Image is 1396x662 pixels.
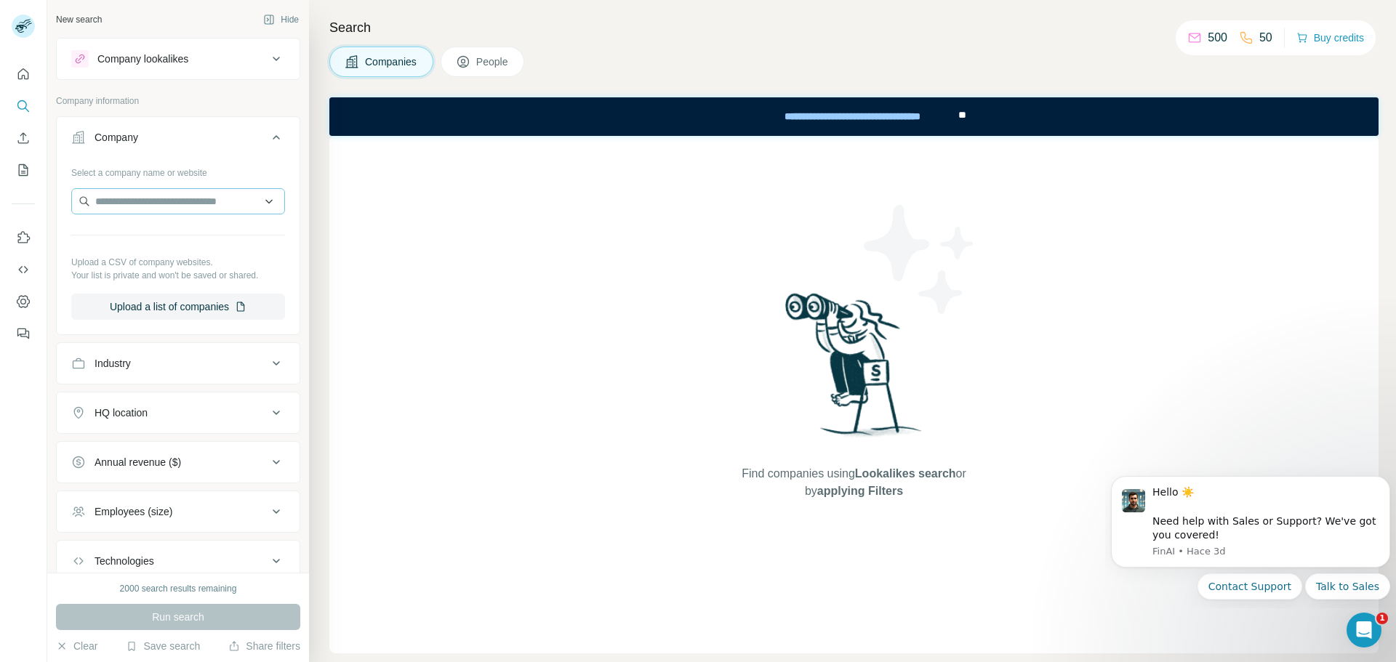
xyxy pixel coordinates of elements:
[1105,463,1396,608] iframe: Intercom notifications mensaje
[228,639,300,653] button: Share filters
[95,554,154,568] div: Technologies
[57,494,300,529] button: Employees (size)
[57,120,300,161] button: Company
[329,17,1379,38] h4: Search
[817,485,903,497] span: applying Filters
[71,294,285,320] button: Upload a list of companies
[12,225,35,251] button: Use Surfe on LinkedIn
[71,161,285,179] div: Select a company name or website
[779,289,930,451] img: Surfe Illustration - Woman searching with binoculars
[56,13,102,26] div: New search
[1347,613,1381,647] iframe: Intercom live chat
[1259,29,1272,47] p: 50
[1376,613,1388,624] span: 1
[120,582,237,595] div: 2000 search results remaining
[855,467,956,480] span: Lookalikes search
[12,288,35,315] button: Dashboard
[12,61,35,87] button: Quick start
[95,405,148,420] div: HQ location
[56,639,97,653] button: Clear
[854,194,985,325] img: Surfe Illustration - Stars
[95,130,138,145] div: Company
[56,94,300,108] p: Company information
[95,455,181,469] div: Annual revenue ($)
[57,346,300,381] button: Industry
[737,465,970,500] span: Find companies using or by
[57,395,300,430] button: HQ location
[476,55,510,69] span: People
[329,97,1379,136] iframe: Banner
[126,639,200,653] button: Save search
[253,9,309,31] button: Hide
[95,356,131,371] div: Industry
[71,256,285,269] p: Upload a CSV of company websites.
[71,269,285,282] p: Your list is private and won't be saved or shared.
[12,93,35,119] button: Search
[1208,29,1227,47] p: 500
[12,125,35,151] button: Enrich CSV
[57,544,300,578] button: Technologies
[12,257,35,283] button: Use Surfe API
[57,445,300,480] button: Annual revenue ($)
[95,504,172,519] div: Employees (size)
[365,55,418,69] span: Companies
[12,320,35,347] button: Feedback
[57,41,300,76] button: Company lookalikes
[12,157,35,183] button: My lists
[1296,28,1364,48] button: Buy credits
[97,52,188,66] div: Company lookalikes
